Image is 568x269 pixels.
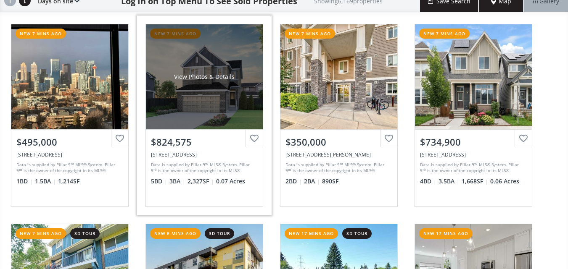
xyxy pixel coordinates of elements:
span: 1.5 BA [35,177,56,185]
div: Data is supplied by Pillar 9™ MLS® System. Pillar 9™ is the owner of the copyright in its MLS® Sy... [285,162,390,174]
span: 4 BD [420,177,436,185]
span: 0.07 Acres [216,177,245,185]
div: 522 Cranford Drive SE #3413, Calgary, AB T3M 2L7 [285,151,392,158]
div: Data is supplied by Pillar 9™ MLS® System. Pillar 9™ is the owner of the copyright in its MLS® Sy... [16,162,121,174]
span: 2 BD [285,177,302,185]
span: 3.5 BA [439,177,460,185]
div: $350,000 [285,136,392,149]
span: 2 BA [304,177,320,185]
div: $495,000 [16,136,123,149]
div: Data is supplied by Pillar 9™ MLS® System. Pillar 9™ is the owner of the copyright in its MLS® Sy... [151,162,256,174]
div: 330 26 Avenue SW #1703, Calgary, AB T2S 2T3 [16,151,123,158]
span: 1,668 SF [462,177,488,185]
span: 5 BD [151,177,167,185]
a: new 7 mins agoView Photos & Details$824,575[STREET_ADDRESS]Data is supplied by Pillar 9™ MLS® Sys... [137,16,272,215]
a: new 7 mins ago$350,000[STREET_ADDRESS][PERSON_NAME]Data is supplied by Pillar 9™ MLS® System. Pil... [272,16,406,215]
a: new 7 mins ago$734,900[STREET_ADDRESS]Data is supplied by Pillar 9™ MLS® System. Pillar 9™ is the... [406,16,541,215]
span: 0.06 Acres [490,177,519,185]
div: 374 Magnolia Square SE, Calgary, AB T3M 2W4 [420,151,527,158]
span: 890 SF [322,177,338,185]
span: 1 BD [16,177,33,185]
span: 1,214 SF [58,177,79,185]
span: 3 BA [169,177,185,185]
div: $734,900 [420,136,527,149]
span: 2,327 SF [188,177,214,185]
div: View Photos & Details [174,73,235,81]
div: 35 Amblefield Common NW, Calgary, AB T3P2L7 [151,151,258,158]
div: $824,575 [151,136,258,149]
a: new 7 mins ago$495,000[STREET_ADDRESS]Data is supplied by Pillar 9™ MLS® System. Pillar 9™ is the... [3,16,137,215]
div: Data is supplied by Pillar 9™ MLS® System. Pillar 9™ is the owner of the copyright in its MLS® Sy... [420,162,525,174]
